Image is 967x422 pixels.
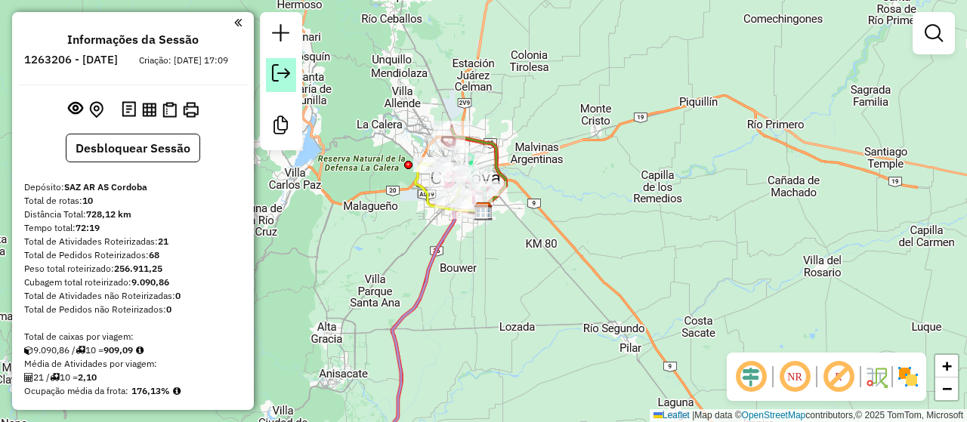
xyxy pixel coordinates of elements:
span: Exibir rótulo [820,359,857,395]
div: Total de Pedidos não Roteirizados: [24,303,242,316]
div: Peso total roteirizado: [24,262,242,276]
div: Média de Atividades por viagem: [24,357,242,371]
img: Fluxo de ruas [864,365,888,389]
div: Total de Atividades Roteirizadas: [24,235,242,248]
i: Total de Atividades [24,373,33,382]
strong: 728,12 km [86,208,131,220]
div: Total de rotas: [24,194,242,208]
a: Criar modelo [266,110,296,144]
span: | [692,410,694,420]
div: Criação: [DATE] 17:09 [133,54,234,67]
button: Imprimir Rotas [180,99,202,121]
div: Tempo total: [24,221,242,235]
strong: 2,10 [78,371,97,383]
div: 9.090,86 / 10 = [24,343,242,357]
strong: SAZ AR AS Cordoba [64,181,147,193]
div: Total de caixas por viagem: [24,330,242,343]
span: Ocupação média da frota: [24,385,128,396]
h6: 1263206 - [DATE] [24,53,118,66]
div: 21 / 10 = [24,371,242,384]
strong: 0 [166,303,171,315]
i: Meta Caixas/viagem: 325,98 Diferença: 583,11 [136,346,144,355]
button: Logs desbloquear sessão [119,98,139,122]
button: Centralizar mapa no depósito ou ponto de apoio [86,98,107,122]
img: Exibir/Ocultar setores [896,365,920,389]
i: Total de rotas [76,346,85,355]
button: Exibir sessão original [65,97,86,122]
strong: 176,13% [131,385,170,396]
div: Cubagem total roteirizado: [24,276,242,289]
a: Leaflet [653,410,690,420]
span: Ocultar deslocamento [733,359,769,395]
div: Total de Pedidos Roteirizados: [24,248,242,262]
span: Ocultar NR [777,359,813,395]
h4: Informações da Sessão [67,32,199,47]
span: + [942,356,952,375]
i: Total de rotas [50,373,60,382]
button: Visualizar Romaneio [159,99,180,121]
i: Cubagem total roteirizado [24,346,33,355]
strong: 10 [82,195,93,206]
strong: 909,09 [103,344,133,356]
a: Zoom out [935,377,958,400]
div: Total de Atividades não Roteirizadas: [24,289,242,303]
a: Zoom in [935,355,958,377]
div: Distância Total: [24,208,242,221]
strong: 0 [175,290,181,301]
strong: 256.911,25 [114,263,162,274]
strong: 72:19 [76,222,100,233]
a: Nova sessão e pesquisa [266,18,296,52]
span: − [942,379,952,398]
button: Visualizar relatório de Roteirização [139,99,159,119]
a: OpenStreetMap [742,410,806,420]
em: Média calculada utilizando a maior ocupação (%Peso ou %Cubagem) de cada rota da sessão. Rotas cro... [173,387,181,396]
button: Desbloquear Sessão [66,134,200,162]
div: Depósito: [24,180,242,194]
a: Clique aqui para minimizar o painel [234,14,242,31]
strong: 9.090,86 [131,276,169,288]
strong: 68 [149,249,159,260]
a: Exibir filtros [919,18,949,48]
strong: 21 [158,236,168,247]
img: SAZ AR AS Cordoba [474,202,493,221]
div: Map data © contributors,© 2025 TomTom, Microsoft [650,409,967,422]
a: Exportar sessão [266,58,296,92]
